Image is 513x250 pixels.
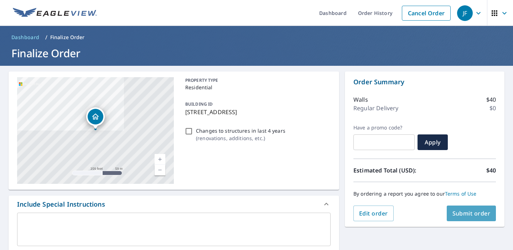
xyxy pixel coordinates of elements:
div: Dropped pin, building 1, Residential property, 402 W Madison St Alexandria, IN 46001 [86,107,105,129]
div: JF [457,5,473,21]
p: Changes to structures in last 4 years [196,127,285,134]
p: BUILDING ID [185,101,213,107]
p: By ordering a report you agree to our [353,191,496,197]
label: Have a promo code? [353,124,415,131]
nav: breadcrumb [9,32,504,43]
p: [STREET_ADDRESS] [185,108,328,116]
img: EV Logo [13,8,97,18]
span: Apply [423,138,442,146]
p: Finalize Order [50,34,85,41]
a: Current Level 17, Zoom Out [155,165,165,175]
p: Order Summary [353,77,496,87]
button: Submit order [447,206,496,221]
span: Dashboard [11,34,40,41]
p: Estimated Total (USD): [353,166,425,175]
p: $40 [486,166,496,175]
a: Cancel Order [402,6,451,21]
button: Apply [418,134,448,150]
span: Submit order [452,209,491,217]
p: Regular Delivery [353,104,398,112]
div: Include Special Instructions [17,200,105,209]
p: ( renovations, additions, etc. ) [196,134,285,142]
a: Current Level 17, Zoom In [155,154,165,165]
p: Residential [185,84,328,91]
a: Dashboard [9,32,42,43]
p: $0 [489,104,496,112]
span: Edit order [359,209,388,217]
p: $40 [486,95,496,104]
div: Include Special Instructions [9,196,339,213]
button: Edit order [353,206,394,221]
p: Walls [353,95,368,104]
p: PROPERTY TYPE [185,77,328,84]
li: / [45,33,47,42]
a: Terms of Use [445,190,477,197]
h1: Finalize Order [9,46,504,60]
